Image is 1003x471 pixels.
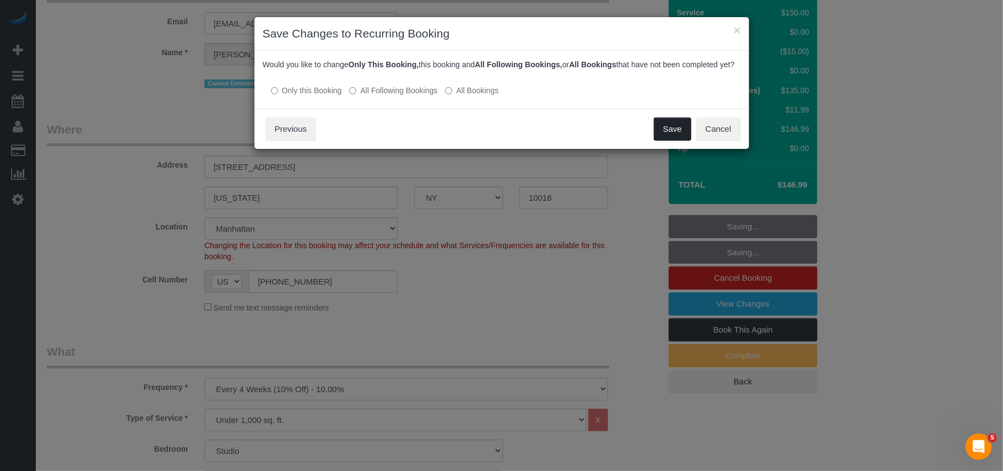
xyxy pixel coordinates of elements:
label: This and all the bookings after it will be changed. [349,85,437,96]
button: Cancel [696,117,741,141]
b: All Bookings [569,60,616,69]
label: All other bookings in the series will remain the same. [271,85,342,96]
b: Only This Booking, [349,60,419,69]
button: × [734,24,740,36]
span: 5 [988,433,997,442]
label: All bookings that have not been completed yet will be changed. [445,85,498,96]
h3: Save Changes to Recurring Booking [263,25,741,42]
button: Previous [265,117,316,141]
input: All Following Bookings [349,87,356,94]
input: Only this Booking [271,87,278,94]
iframe: Intercom live chat [966,433,992,460]
button: Save [654,117,691,141]
p: Would you like to change this booking and or that have not been completed yet? [263,59,741,70]
input: All Bookings [445,87,452,94]
b: All Following Bookings, [475,60,562,69]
